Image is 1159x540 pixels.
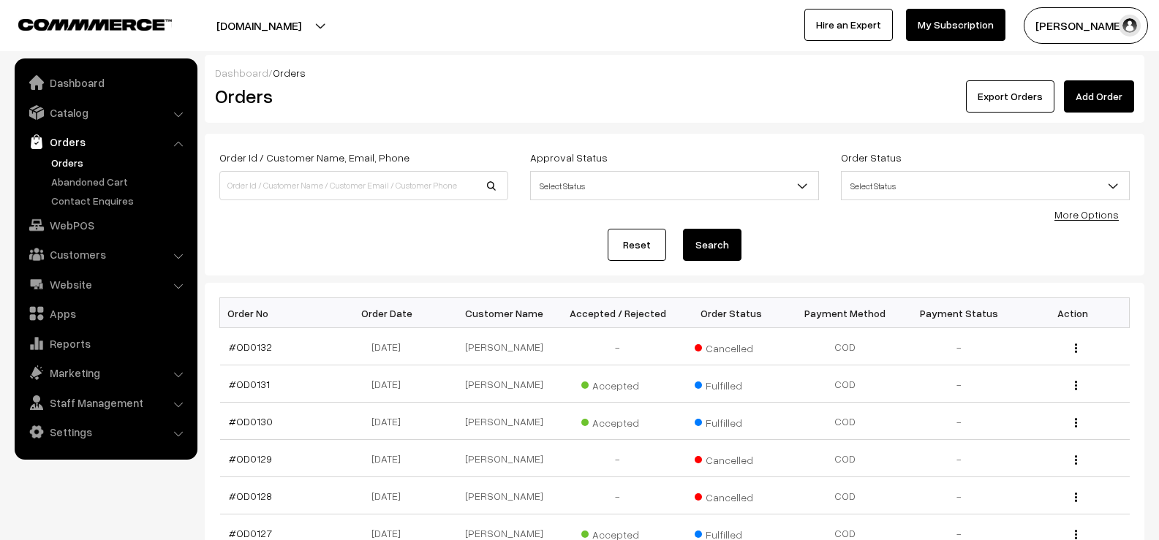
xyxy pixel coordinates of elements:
td: - [561,440,675,477]
img: COMMMERCE [18,19,172,30]
button: Export Orders [966,80,1054,113]
a: Website [18,271,192,297]
th: Order Status [675,298,789,328]
span: Accepted [581,374,654,393]
a: Dashboard [18,69,192,96]
a: Settings [18,419,192,445]
a: #OD0127 [229,527,272,539]
img: Menu [1075,530,1077,539]
img: user [1119,15,1141,37]
span: Cancelled [695,486,768,505]
td: - [902,403,1016,440]
th: Action [1016,298,1130,328]
label: Order Id / Customer Name, Email, Phone [219,150,409,165]
td: - [902,477,1016,514]
a: #OD0128 [229,490,272,502]
td: - [902,440,1016,477]
span: Select Status [841,171,1130,200]
span: Cancelled [695,337,768,356]
a: Apps [18,300,192,327]
th: Payment Method [788,298,902,328]
img: Menu [1075,381,1077,390]
td: [PERSON_NAME] [448,365,562,403]
a: COMMMERCE [18,15,146,32]
img: Menu [1075,418,1077,427]
a: More Options [1054,208,1119,221]
div: / [215,65,1134,80]
input: Order Id / Customer Name / Customer Email / Customer Phone [219,171,508,200]
a: Customers [18,241,192,267]
a: My Subscription [906,9,1005,41]
td: [PERSON_NAME] [448,403,562,440]
span: Select Status [531,173,818,199]
td: - [902,328,1016,365]
th: Accepted / Rejected [561,298,675,328]
td: [DATE] [333,440,448,477]
a: Dashboard [215,66,268,79]
span: Orders [273,66,306,79]
button: Search [683,229,741,261]
td: - [561,477,675,514]
td: [DATE] [333,365,448,403]
td: [PERSON_NAME] [448,328,562,365]
a: #OD0130 [229,415,273,427]
h2: Orders [215,85,507,107]
a: Reset [608,229,666,261]
a: Staff Management [18,389,192,416]
span: Cancelled [695,449,768,468]
a: Contact Enquires [48,193,192,208]
button: [PERSON_NAME] [1024,7,1148,44]
span: Fulfilled [695,374,768,393]
td: COD [788,477,902,514]
a: Orders [48,155,192,170]
th: Payment Status [902,298,1016,328]
span: Fulfilled [695,411,768,430]
td: COD [788,440,902,477]
a: WebPOS [18,212,192,238]
th: Order Date [333,298,448,328]
a: Orders [18,129,192,155]
a: #OD0131 [229,378,270,390]
td: - [902,365,1016,403]
span: Select Status [530,171,819,200]
th: Customer Name [448,298,562,328]
a: Marketing [18,360,192,386]
td: [DATE] [333,403,448,440]
a: Add Order [1064,80,1134,113]
span: Select Status [842,173,1129,199]
td: [DATE] [333,328,448,365]
img: Menu [1075,493,1077,502]
a: #OD0132 [229,341,272,353]
td: [DATE] [333,477,448,514]
td: - [561,328,675,365]
label: Order Status [841,150,902,165]
span: Accepted [581,411,654,430]
a: Reports [18,330,192,357]
td: COD [788,328,902,365]
button: [DOMAIN_NAME] [165,7,352,44]
a: Abandoned Cart [48,174,192,189]
img: Menu [1075,455,1077,465]
img: Menu [1075,343,1077,353]
th: Order No [220,298,334,328]
a: Hire an Expert [804,9,893,41]
td: COD [788,365,902,403]
a: Catalog [18,99,192,126]
td: [PERSON_NAME] [448,440,562,477]
td: COD [788,403,902,440]
label: Approval Status [530,150,608,165]
td: [PERSON_NAME] [448,477,562,514]
a: #OD0129 [229,452,272,465]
